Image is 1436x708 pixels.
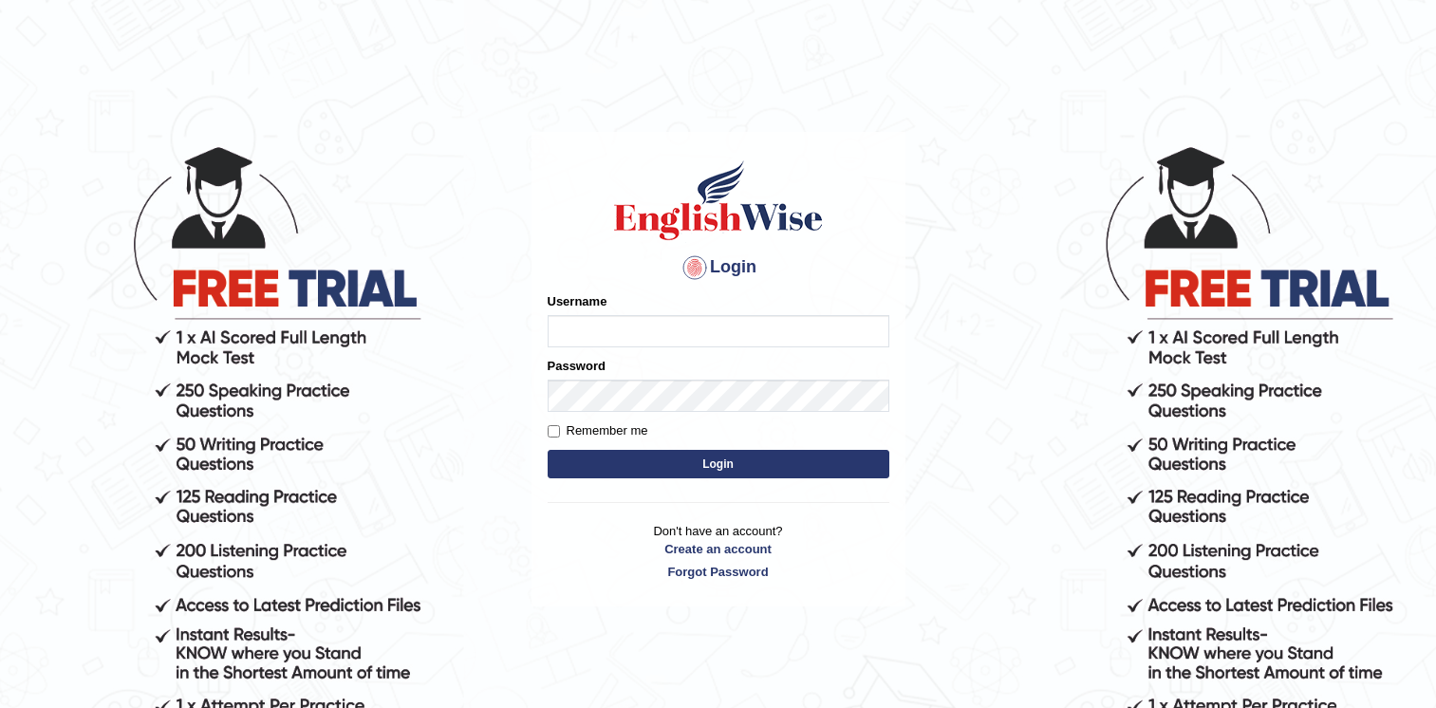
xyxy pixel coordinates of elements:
[548,292,607,310] label: Username
[548,450,889,478] button: Login
[548,421,648,440] label: Remember me
[548,563,889,581] a: Forgot Password
[548,252,889,283] h4: Login
[548,540,889,558] a: Create an account
[548,357,606,375] label: Password
[610,158,827,243] img: Logo of English Wise sign in for intelligent practice with AI
[548,522,889,581] p: Don't have an account?
[548,425,560,438] input: Remember me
